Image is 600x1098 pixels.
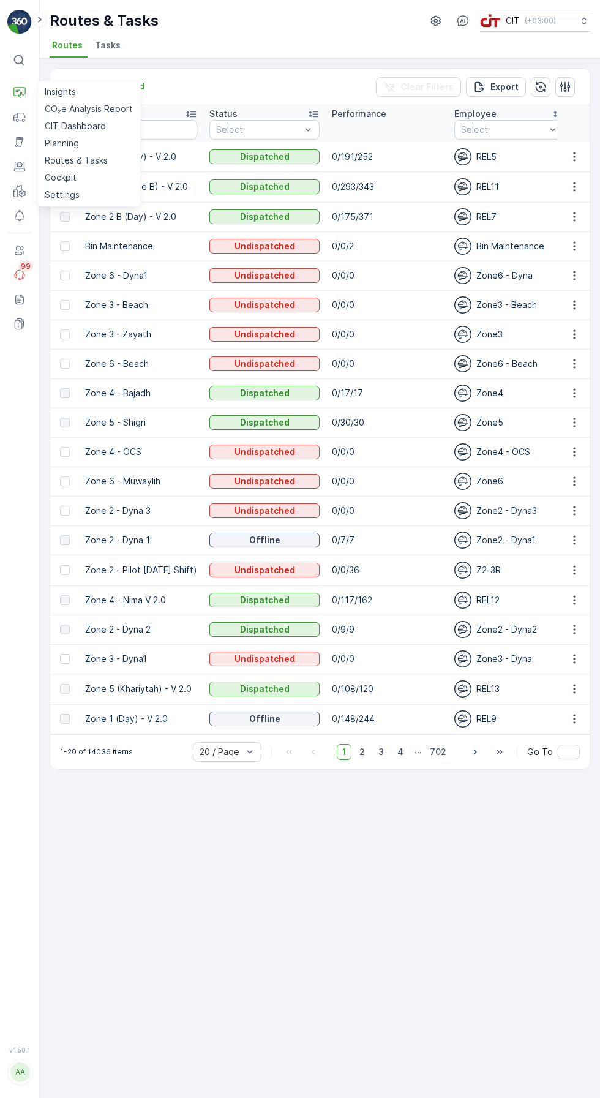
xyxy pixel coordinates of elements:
p: Undispatched [234,505,295,517]
div: Toggle Row Selected [60,359,70,369]
div: Toggle Row Selected [60,506,70,516]
button: Undispatched [209,503,320,518]
p: Undispatched [234,653,295,665]
a: 99 [7,263,32,287]
p: Zone 5 - Shigri [85,416,197,429]
p: 0/0/2 [332,240,442,252]
p: ( +03:00 ) [525,16,556,26]
button: Add [105,79,149,94]
p: 0/0/36 [332,564,442,576]
p: 0/0/0 [332,653,442,665]
p: 0/0/0 [332,505,442,517]
p: Zone 4 - Bajadh [85,387,197,399]
img: svg%3e [454,621,471,638]
p: 0/0/0 [332,328,442,340]
div: Toggle Row Selected [60,388,70,398]
p: Zone 2 A (Day) - V 2.0 [85,151,197,163]
img: svg%3e [454,238,471,255]
button: Dispatched [209,209,320,224]
p: 0/175/371 [332,211,442,223]
button: AA [7,1056,32,1088]
p: Dispatched [240,211,290,223]
div: Bin Maintenance [454,238,564,255]
button: Dispatched [209,593,320,607]
div: Toggle Row Selected [60,565,70,575]
p: Dispatched [240,416,290,429]
span: Routes [52,39,83,51]
p: Zone 6 (Village B) - V 2.0 [85,181,197,193]
button: Export [466,77,526,97]
p: Zone 3 - Dyna1 [85,653,197,665]
p: Zone 3 - Zayath [85,328,197,340]
span: 702 [424,744,452,760]
p: 99 [21,261,31,271]
div: REL12 [454,592,564,609]
span: 4 [392,744,409,760]
img: svg%3e [454,385,471,402]
p: Undispatched [234,475,295,487]
span: Go To [527,746,553,758]
p: Dispatched [240,387,290,399]
button: Undispatched [209,298,320,312]
p: Select [216,124,301,136]
p: Zone 2 - Dyna 1 [85,534,197,546]
div: REL11 [454,178,564,195]
p: Undispatched [234,564,295,576]
span: 3 [373,744,389,760]
img: svg%3e [454,710,471,728]
p: 0/0/0 [332,269,442,282]
p: Select [461,124,546,136]
button: Undispatched [209,239,320,254]
div: Zone2 - Dyna2 [454,621,564,638]
p: 0/0/0 [332,446,442,458]
button: Dispatched [209,149,320,164]
button: Undispatched [209,652,320,666]
div: Toggle Row Selected [60,300,70,310]
div: Zone2 - Dyna1 [454,532,564,549]
p: Employee [454,108,497,120]
div: Toggle Row Selected [60,447,70,457]
p: Zone 1 (Day) - V 2.0 [85,713,197,725]
p: Dispatched [240,623,290,636]
span: Tasks [95,39,121,51]
div: Zone5 [454,414,564,431]
p: 0/9/9 [332,623,442,636]
button: Undispatched [209,563,320,577]
img: svg%3e [454,532,471,549]
img: svg%3e [454,443,471,461]
div: Toggle Row Selected [60,654,70,664]
p: 0/0/0 [332,358,442,370]
div: REL9 [454,710,564,728]
p: 0/7/7 [332,534,442,546]
img: logo [7,10,32,34]
img: svg%3e [454,473,471,490]
p: Status [209,108,238,120]
img: svg%3e [454,502,471,519]
img: svg%3e [454,208,471,225]
p: 0/17/17 [332,387,442,399]
p: Undispatched [234,446,295,458]
p: 0/0/0 [332,475,442,487]
span: 2 [354,744,370,760]
img: svg%3e [454,148,471,165]
img: svg%3e [454,326,471,343]
p: 1-20 of 14036 items [60,747,133,757]
p: Undispatched [234,299,295,311]
p: 0/148/244 [332,713,442,725]
p: Offline [249,713,280,725]
button: Dispatched [209,386,320,400]
button: Undispatched [209,327,320,342]
p: 0/117/162 [332,594,442,606]
div: REL13 [454,680,564,698]
div: Zone4 - OCS [454,443,564,461]
p: Export [490,81,519,93]
img: cit-logo_pOk6rL0.png [480,14,501,28]
img: svg%3e [454,592,471,609]
p: Zone 2 - Dyna 2 [85,623,197,636]
div: REL5 [454,148,564,165]
p: Offline [249,534,280,546]
p: Routes [65,78,103,96]
div: AA [10,1062,30,1082]
p: CIT [506,15,520,27]
div: Z2-3R [454,562,564,579]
